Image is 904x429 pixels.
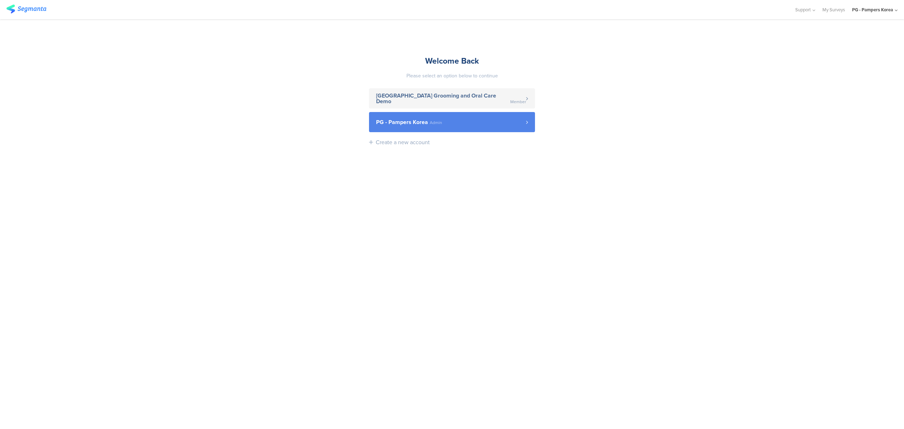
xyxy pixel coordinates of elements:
[795,6,811,13] span: Support
[510,100,526,104] span: Member
[6,5,46,13] img: segmanta logo
[852,6,893,13] div: PG - Pampers Korea
[376,119,428,125] span: PG - Pampers Korea
[369,55,535,67] div: Welcome Back
[376,93,509,104] span: [GEOGRAPHIC_DATA] Grooming and Oral Care Demo
[369,88,535,108] a: [GEOGRAPHIC_DATA] Grooming and Oral Care Demo Member
[430,121,442,125] span: Admin
[369,72,535,80] div: Please select an option below to continue
[376,138,430,146] div: Create a new account
[369,112,535,132] a: PG - Pampers Korea Admin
